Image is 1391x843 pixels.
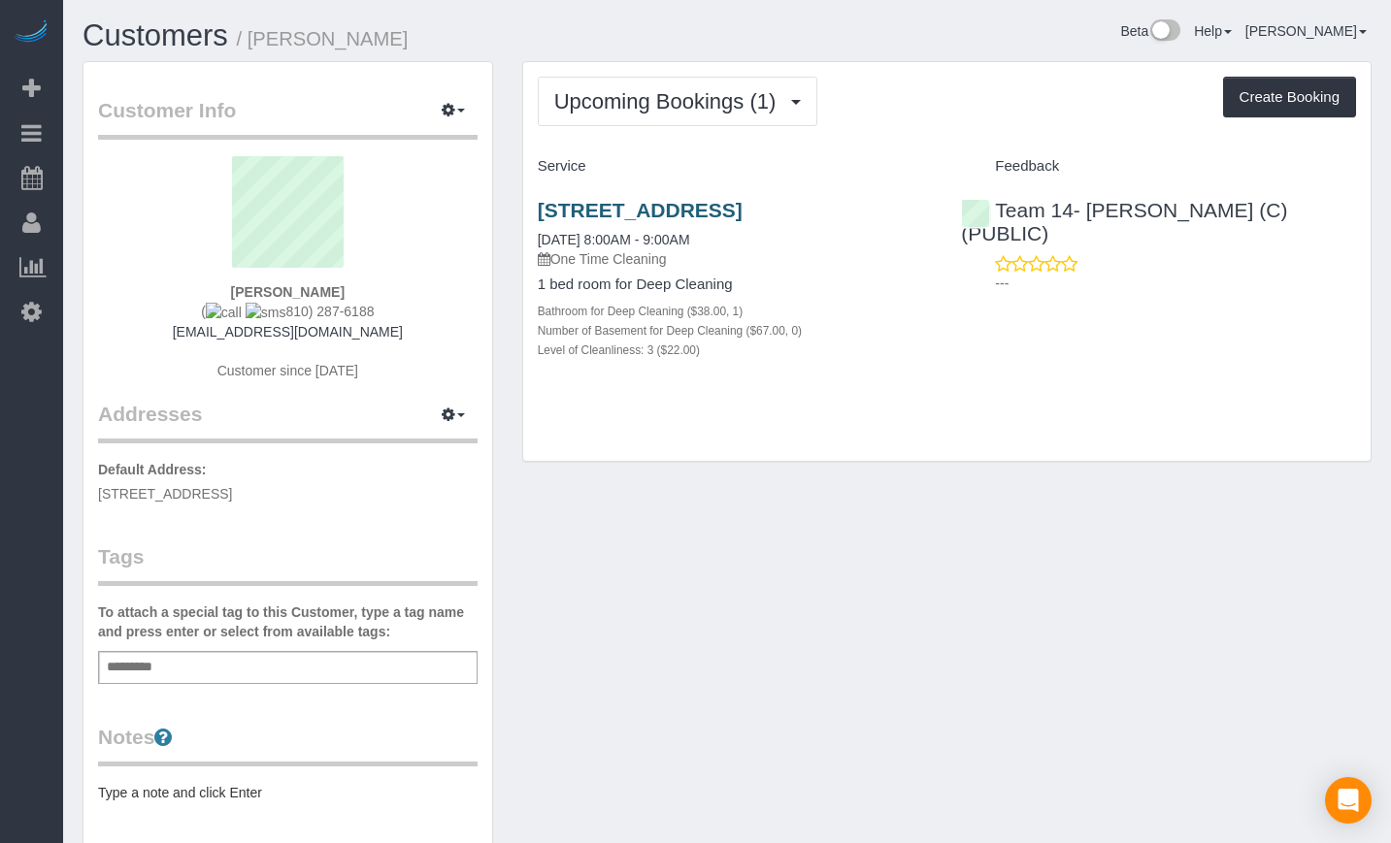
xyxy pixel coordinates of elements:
small: Number of Basement for Deep Cleaning ($67.00, 0) [538,324,802,338]
img: sms [246,303,286,322]
a: [PERSON_NAME] [1245,23,1367,39]
label: To attach a special tag to this Customer, type a tag name and press enter or select from availabl... [98,602,478,641]
button: Upcoming Bookings (1) [538,77,818,126]
h4: 1 bed room for Deep Cleaning [538,276,933,293]
legend: Customer Info [98,96,478,140]
div: Open Intercom Messenger [1325,777,1372,824]
span: Customer since [DATE] [217,363,358,378]
button: Create Booking [1223,77,1356,117]
legend: Tags [98,542,478,586]
pre: Type a note and click Enter [98,783,478,802]
legend: Notes [98,723,478,766]
a: [EMAIL_ADDRESS][DOMAIN_NAME] [173,324,403,340]
a: [DATE] 8:00AM - 9:00AM [538,232,690,247]
a: Customers [83,18,228,52]
span: Upcoming Bookings (1) [554,89,786,113]
img: call [206,303,242,322]
label: Default Address: [98,460,207,479]
small: / [PERSON_NAME] [237,28,409,49]
small: Level of Cleanliness: 3 ($22.00) [538,343,700,357]
h4: Service [538,158,933,175]
a: [STREET_ADDRESS] [538,199,743,221]
strong: [PERSON_NAME] [231,284,345,300]
a: Beta [1120,23,1180,39]
a: Team 14- [PERSON_NAME] (C) (PUBLIC) [961,199,1287,244]
span: ( 810) 287-6188 [201,304,374,319]
p: --- [995,274,1356,293]
img: Automaid Logo [12,19,50,47]
small: Bathroom for Deep Cleaning ($38.00, 1) [538,305,744,318]
p: One Time Cleaning [538,249,933,269]
a: Help [1194,23,1232,39]
img: New interface [1148,19,1180,45]
h4: Feedback [961,158,1356,175]
span: [STREET_ADDRESS] [98,486,232,502]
